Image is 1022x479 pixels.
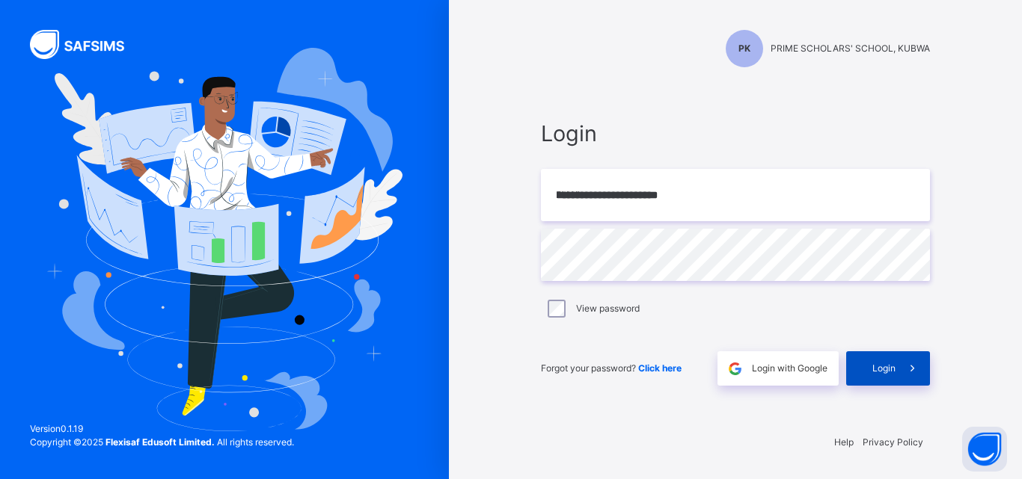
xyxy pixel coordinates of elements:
[962,427,1007,472] button: Open asap
[726,360,744,377] img: google.396cfc9801f0270233282035f929180a.svg
[863,436,923,448] a: Privacy Policy
[46,48,403,430] img: Hero Image
[834,436,854,448] a: Help
[738,42,750,55] span: PK
[30,436,294,448] span: Copyright © 2025 All rights reserved.
[638,362,682,374] a: Click here
[872,362,896,375] span: Login
[752,362,827,375] span: Login with Google
[30,422,294,436] span: Version 0.1.19
[576,302,640,315] label: View password
[105,436,215,448] strong: Flexisaf Edusoft Limited.
[541,362,682,374] span: Forgot your password?
[30,30,142,59] img: SAFSIMS Logo
[541,117,930,149] span: Login
[771,42,930,55] span: PRIME SCHOLARS' SCHOOL, KUBWA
